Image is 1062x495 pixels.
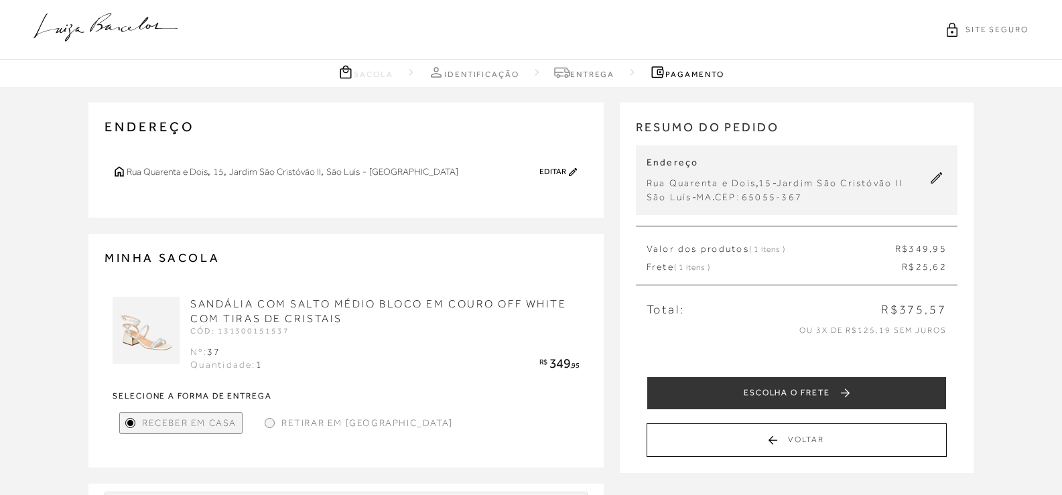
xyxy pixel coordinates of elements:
[742,192,802,202] span: 65055-367
[636,119,957,146] h2: RESUMO DO PEDIDO
[647,301,685,318] span: Total:
[362,166,367,177] span: -
[190,298,566,325] a: SANDÁLIA COM SALTO MÉDIO BLOCO EM COURO OFF WHITE COM TIRAS DE CRISTAIS
[256,359,263,370] span: 1
[142,416,237,430] span: Receber em Casa
[647,176,903,190] div: , -
[647,376,947,410] button: ESCOLHA O FRETE
[647,261,710,274] span: Frete
[777,178,903,188] span: Jardim São Cristóvão II
[105,250,588,266] h2: MINHA SACOLA
[229,166,321,177] span: Jardim São Cristóvão II
[369,166,458,177] span: [GEOGRAPHIC_DATA]
[929,261,947,272] span: ,62
[539,358,547,366] span: R$
[749,244,785,254] span: ( 1 itens )
[113,392,580,400] strong: Selecione a forma de entrega
[696,192,712,202] span: MA
[758,178,772,188] span: 15
[674,263,710,272] span: ( 1 itens )
[647,156,903,169] p: Endereço
[105,119,588,135] h2: ENDEREÇO
[570,361,580,369] span: ,95
[113,297,180,364] img: SANDÁLIA COM SALTO MÉDIO BLOCO EM COURO OFF WHITE COM TIRAS DE CRISTAIS
[190,358,263,372] div: Quantidade:
[115,165,508,178] div: , , ,
[649,64,724,80] a: Pagamento
[902,261,915,272] span: R$
[647,178,756,188] span: Rua Quarenta e Dois
[799,326,947,335] span: ou 3x de R$125,19 sem juros
[881,301,947,318] span: R$375,57
[929,243,947,254] span: ,95
[549,356,570,370] span: 349
[895,243,909,254] span: R$
[281,416,453,430] span: Retirar em [GEOGRAPHIC_DATA]
[207,346,220,357] span: 37
[916,261,929,272] span: 25
[647,423,947,457] button: Voltar
[338,64,393,80] a: Sacola
[647,190,903,204] div: - .
[539,167,566,176] a: Editar
[190,326,289,336] span: CÓD: 131300151537
[326,166,360,177] span: São Luís
[428,64,519,80] a: Identificação
[715,192,740,202] span: CEP:
[554,64,614,80] a: Entrega
[966,24,1028,36] span: SITE SEGURO
[909,243,929,254] span: 349
[127,166,208,177] span: Rua Quarenta e Dois
[190,346,263,359] div: Nº:
[647,242,785,256] span: Valor dos produtos
[213,166,224,177] span: 15
[647,192,692,202] span: São Luís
